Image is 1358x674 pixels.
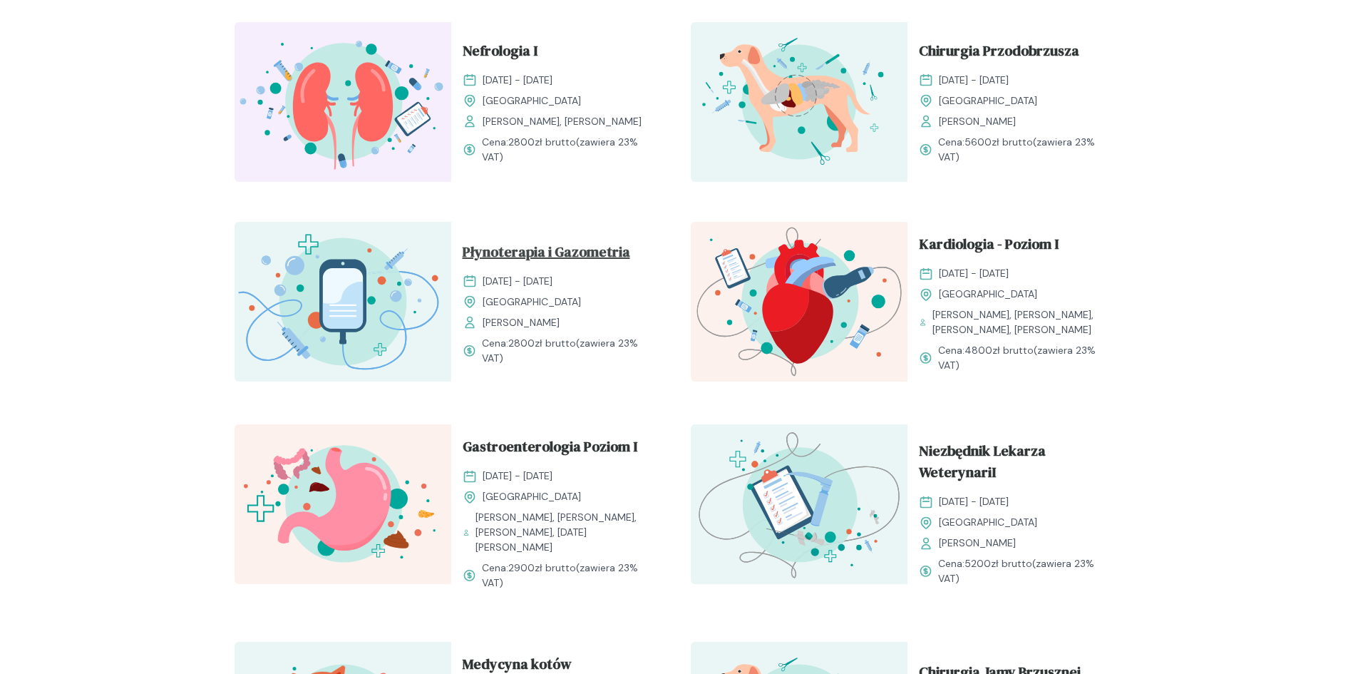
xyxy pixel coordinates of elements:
[483,315,560,330] span: [PERSON_NAME]
[482,135,657,165] span: Cena: (zawiera 23% VAT)
[483,469,552,484] span: [DATE] - [DATE]
[965,136,1033,148] span: 5600 zł brutto
[938,135,1113,165] span: Cena: (zawiera 23% VAT)
[939,515,1037,530] span: [GEOGRAPHIC_DATA]
[483,274,552,289] span: [DATE] - [DATE]
[939,73,1009,88] span: [DATE] - [DATE]
[938,343,1113,373] span: Cena: (zawiera 23% VAT)
[483,73,552,88] span: [DATE] - [DATE]
[482,561,657,591] span: Cena: (zawiera 23% VAT)
[965,344,1034,357] span: 4800 zł brutto
[919,233,1059,260] span: Kardiologia - Poziom I
[938,556,1113,586] span: Cena: (zawiera 23% VAT)
[939,266,1009,281] span: [DATE] - [DATE]
[939,494,1009,509] span: [DATE] - [DATE]
[235,222,451,382] img: Zpay8B5LeNNTxNg0_P%C5%82ynoterapia_T.svg
[919,440,1113,489] a: Niezbędnik Lekarza WeterynariI
[508,561,576,574] span: 2900 zł brutto
[463,436,637,463] span: Gastroenterologia Poziom I
[483,93,581,108] span: [GEOGRAPHIC_DATA]
[691,424,907,584] img: aHe4VUMqNJQqH-M0_ProcMH_T.svg
[919,40,1079,67] span: Chirurgia Przodobrzusza
[483,489,581,504] span: [GEOGRAPHIC_DATA]
[235,22,451,182] img: ZpbSsR5LeNNTxNrh_Nefro_T.svg
[939,114,1016,129] span: [PERSON_NAME]
[939,536,1016,551] span: [PERSON_NAME]
[965,557,1032,570] span: 5200 zł brutto
[463,40,657,67] a: Nefrologia I
[482,336,657,366] span: Cena: (zawiera 23% VAT)
[508,337,576,349] span: 2800 zł brutto
[483,114,642,129] span: [PERSON_NAME], [PERSON_NAME]
[483,295,581,310] span: [GEOGRAPHIC_DATA]
[919,233,1113,260] a: Kardiologia - Poziom I
[463,436,657,463] a: Gastroenterologia Poziom I
[463,40,537,67] span: Nefrologia I
[235,424,451,584] img: Zpbdlx5LeNNTxNvT_GastroI_T.svg
[691,222,907,382] img: ZpbGfh5LeNNTxNm4_KardioI_T.svg
[508,136,576,148] span: 2800 zł brutto
[919,40,1113,67] a: Chirurgia Przodobrzusza
[463,241,657,268] a: Płynoterapia i Gazometria
[939,93,1037,108] span: [GEOGRAPHIC_DATA]
[691,22,907,182] img: ZpbG-B5LeNNTxNnI_ChiruJB_T.svg
[932,307,1113,337] span: [PERSON_NAME], [PERSON_NAME], [PERSON_NAME], [PERSON_NAME]
[939,287,1037,302] span: [GEOGRAPHIC_DATA]
[463,241,630,268] span: Płynoterapia i Gazometria
[475,510,657,555] span: [PERSON_NAME], [PERSON_NAME], [PERSON_NAME], [DATE][PERSON_NAME]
